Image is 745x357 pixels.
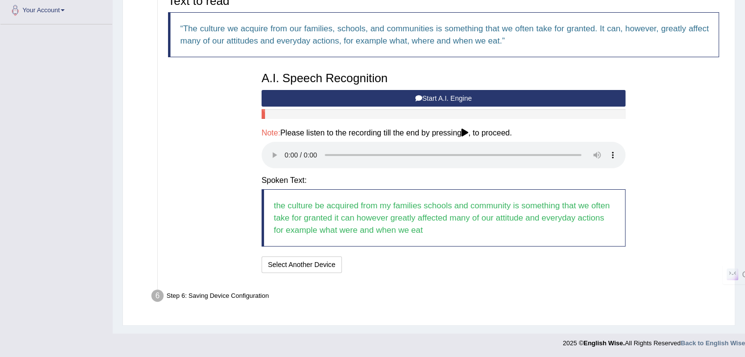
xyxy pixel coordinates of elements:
[262,129,280,137] span: Note:
[147,287,730,308] div: Step 6: Saving Device Configuration
[262,256,342,273] button: Select Another Device
[180,24,709,45] q: The culture we acquire from our families, schools, and communities is something that we often tak...
[583,339,625,347] strong: English Wise.
[262,176,625,185] h4: Spoken Text:
[262,90,625,107] button: Start A.I. Engine
[262,189,625,246] blockquote: the culture be acquired from my families schools and community is something that we often take fo...
[681,339,745,347] a: Back to English Wise
[563,334,745,348] div: 2025 © All Rights Reserved
[262,72,625,85] h3: A.I. Speech Recognition
[262,129,625,137] h4: Please listen to the recording till the end by pressing , to proceed.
